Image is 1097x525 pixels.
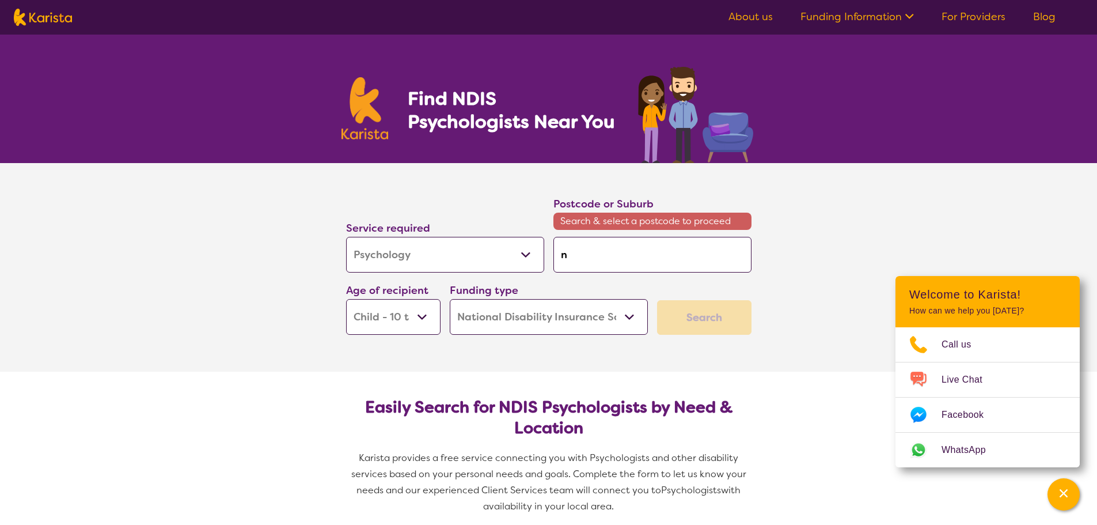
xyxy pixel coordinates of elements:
a: Blog [1033,10,1056,24]
span: Facebook [942,406,997,424]
label: Funding type [450,284,518,297]
h2: Welcome to Karista! [909,288,1066,301]
span: WhatsApp [942,441,1000,459]
span: Karista provides a free service connecting you with Psychologists and other disability services b... [351,452,749,496]
span: Call us [942,336,985,353]
p: How can we help you [DATE]? [909,306,1066,316]
img: Karista logo [14,9,72,26]
a: About us [728,10,773,24]
label: Service required [346,221,430,235]
a: Web link opens in a new tab. [895,433,1080,467]
label: Age of recipient [346,284,428,297]
a: For Providers [942,10,1005,24]
input: Type [553,237,751,273]
img: psychology [634,62,756,163]
button: Channel Menu [1047,478,1080,511]
span: Psychologists [661,484,721,496]
h1: Find NDIS Psychologists Near You [408,87,621,133]
div: Channel Menu [895,276,1080,467]
ul: Choose channel [895,327,1080,467]
span: Search & select a postcode to proceed [553,213,751,230]
span: Live Chat [942,371,996,388]
img: Karista logo [341,77,389,139]
a: Funding Information [800,10,914,24]
h2: Easily Search for NDIS Psychologists by Need & Location [355,397,742,439]
label: Postcode or Suburb [553,197,654,211]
